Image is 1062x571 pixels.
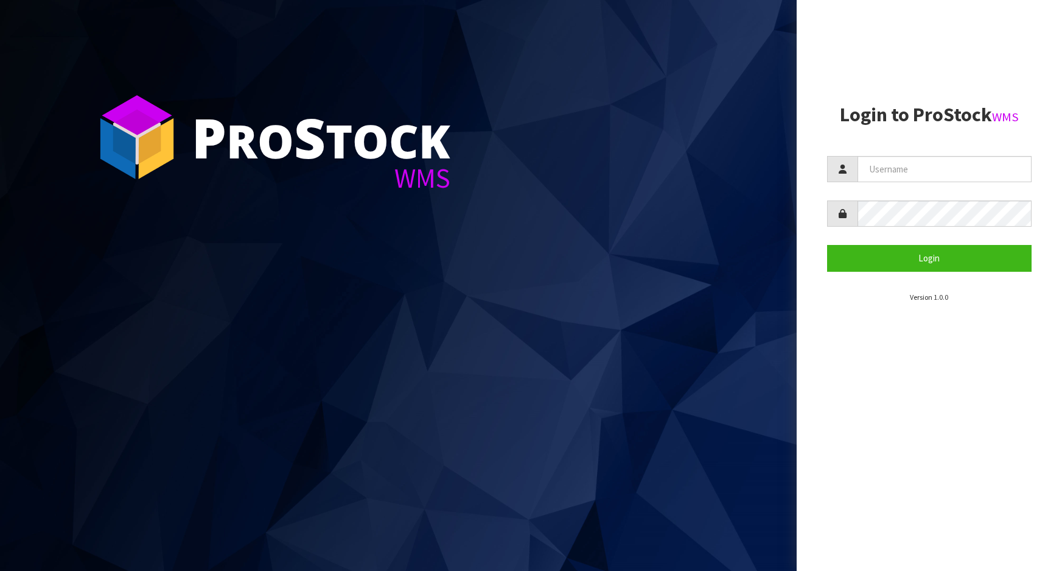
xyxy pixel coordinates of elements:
img: ProStock Cube [91,91,183,183]
input: Username [858,156,1032,182]
div: ro tock [192,110,450,165]
h2: Login to ProStock [827,104,1032,126]
span: P [192,100,226,174]
div: WMS [192,165,450,192]
button: Login [827,245,1032,271]
span: S [294,100,326,174]
small: Version 1.0.0 [910,293,948,302]
small: WMS [992,109,1019,125]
